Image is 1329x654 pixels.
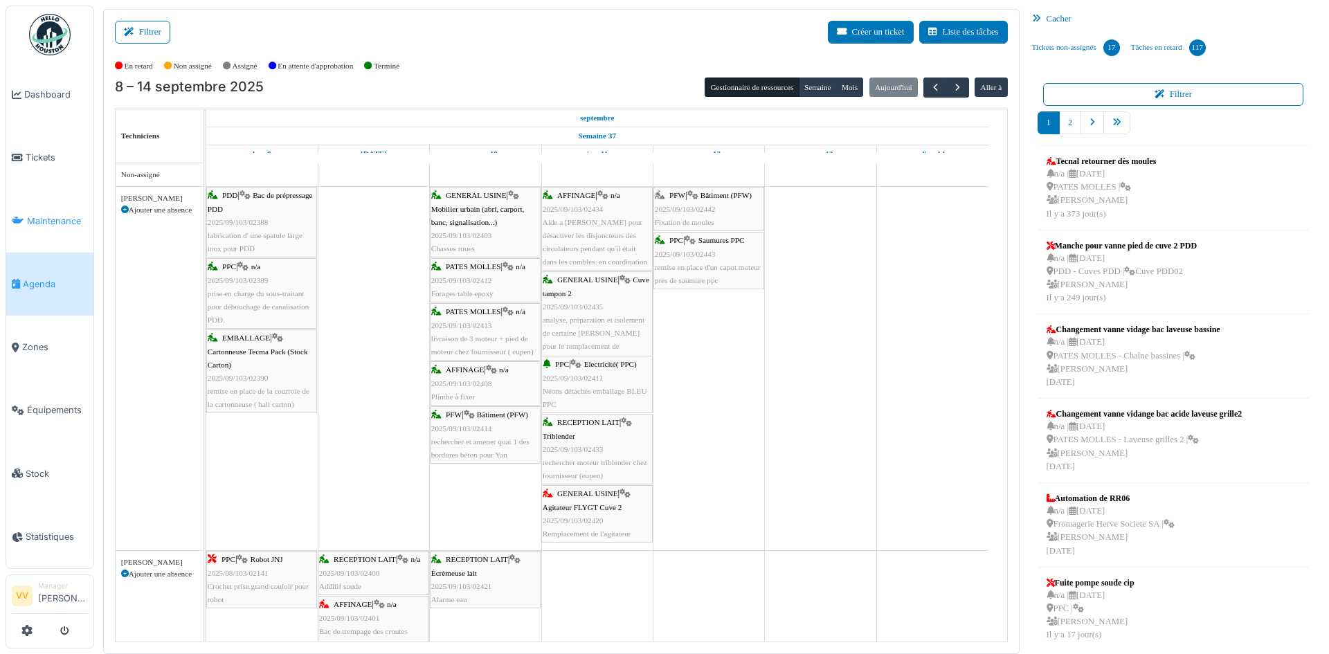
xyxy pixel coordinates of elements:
[431,276,492,284] span: 2025/09/103/02412
[115,21,170,44] button: Filtrer
[24,88,88,101] span: Dashboard
[655,205,716,213] span: 2025/09/103/02442
[6,63,93,126] a: Dashboard
[1047,167,1157,221] div: n/a | [DATE] PATES MOLLES | [PERSON_NAME] Il y a 373 jour(s)
[919,21,1008,44] button: Liste des tâches
[543,503,622,511] span: Agitateur FLYGT Cuve 2
[470,145,501,163] a: 10 septembre 2025
[208,218,269,226] span: 2025/09/103/02388
[543,416,651,482] div: |
[543,189,651,269] div: |
[543,516,604,525] span: 2025/09/103/02420
[431,205,525,226] span: Mobilier urbain (abri, carport, banc, signalisation...)
[222,262,236,271] span: PPC
[208,331,316,411] div: |
[611,191,620,199] span: n/a
[799,78,837,97] button: Semaine
[319,569,380,577] span: 2025/09/103/02400
[431,582,492,590] span: 2025/09/103/02421
[431,379,492,388] span: 2025/09/103/02408
[1043,489,1178,561] a: Automation de RR06 n/a |[DATE] Fromagerie Herve Societe SA | [PERSON_NAME][DATE]
[446,410,462,419] span: PFW
[923,78,946,98] button: Précédent
[499,365,509,374] span: n/a
[431,334,534,356] span: livraison de 3 moteur + pied de moteur chez fournisseur ( eupen)
[278,60,353,72] label: En attente d'approbation
[208,374,269,382] span: 2025/09/103/02390
[543,273,651,366] div: |
[26,467,88,480] span: Stock
[431,553,539,606] div: |
[975,78,1007,97] button: Aller à
[543,358,651,411] div: |
[387,600,397,608] span: n/a
[1043,404,1246,477] a: Changement vanne vidange bac acide laveuse grille2 n/a |[DATE] PATES MOLLES - Laveuse grilles 2 |...
[1038,111,1060,134] a: 1
[121,556,198,568] div: [PERSON_NAME]
[12,585,33,606] li: VV
[557,191,595,199] span: AFFINAGE
[805,145,837,163] a: 13 septembre 2025
[1047,589,1134,642] div: n/a | [DATE] PPC | [PERSON_NAME] Il y a 17 jour(s)
[543,302,604,311] span: 2025/09/103/02435
[121,131,160,140] span: Techniciens
[655,218,714,226] span: Fixation de moules
[208,569,269,577] span: 2025/08/103/02141
[669,191,685,199] span: PFW
[1027,29,1125,66] a: Tickets non-assignés
[233,60,257,72] label: Assigné
[208,260,316,327] div: |
[477,410,528,419] span: Bâtiment (PFW)
[208,276,269,284] span: 2025/09/103/02389
[828,21,914,44] button: Créer un ticket
[1047,252,1197,305] div: n/a | [DATE] PDD - Cuves PDD | Cuve PDD02 [PERSON_NAME] Il y a 249 jour(s)
[694,145,724,163] a: 12 septembre 2025
[543,205,604,213] span: 2025/09/103/02434
[1047,505,1175,558] div: n/a | [DATE] Fromagerie Herve Societe SA | [PERSON_NAME] [DATE]
[431,305,539,358] div: |
[543,529,631,538] span: Remplacement de l'agitateur
[431,392,475,401] span: Plinthe à fixer
[1038,111,1310,145] nav: pager
[208,553,316,606] div: |
[655,189,763,229] div: |
[27,215,88,228] span: Maintenance
[700,191,752,199] span: Bâtiment (PFW)
[6,316,93,379] a: Zones
[1125,29,1211,66] a: Tâches en retard
[431,437,530,459] span: rechercher et amener quai 1 des bordures béton pour Yan
[6,379,93,442] a: Équipements
[946,78,969,98] button: Suivant
[655,263,761,284] span: remise en place d'un capot moteur pres de saumure ppc
[1059,111,1081,134] a: 2
[125,60,153,72] label: En retard
[431,424,492,433] span: 2025/09/103/02414
[121,204,198,216] div: Ajouter une absence
[249,145,275,163] a: 8 septembre 2025
[1189,39,1206,56] div: 117
[1047,420,1242,473] div: n/a | [DATE] PATES MOLLES - Laveuse grilles 2 | [PERSON_NAME] [DATE]
[584,360,637,368] span: Electricité( PPC)
[543,275,649,297] span: Cuve tampon 2
[516,262,525,271] span: n/a
[208,231,302,253] span: fabrication d' une spatule large inox pour PDD
[6,505,93,568] a: Statistiques
[516,307,525,316] span: n/a
[431,289,494,298] span: Forages table epoxy
[1047,336,1220,389] div: n/a | [DATE] PATES MOLLES - Chaîne bassines | [PERSON_NAME] [DATE]
[583,145,611,163] a: 11 septembre 2025
[121,192,198,204] div: [PERSON_NAME]
[555,360,569,368] span: PPC
[431,244,475,253] span: Chasses roues
[334,600,372,608] span: AFFINAGE
[319,627,408,648] span: Bac de trempage des croutes fleuries
[251,555,283,563] span: Robot JNJ
[222,334,270,342] span: EMBALLAGE
[431,231,492,239] span: 2025/09/103/02403
[22,340,88,354] span: Zones
[543,387,647,408] span: Néons détachés emballage BLEU PPC
[431,363,539,403] div: |
[446,262,500,271] span: PATES MOLLES
[115,79,264,96] h2: 8 – 14 septembre 2025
